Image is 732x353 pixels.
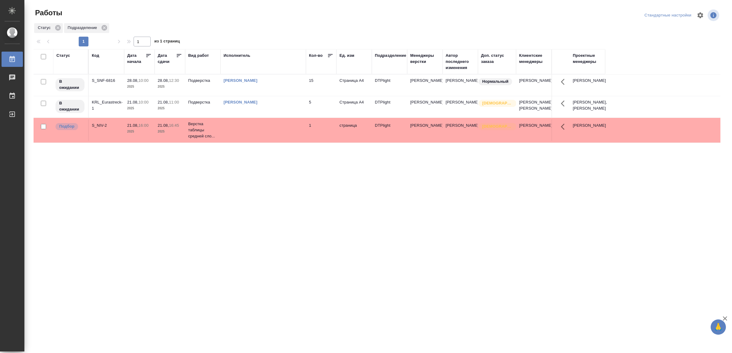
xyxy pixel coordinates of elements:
[443,119,478,141] td: [PERSON_NAME]
[557,119,572,134] button: Здесь прячутся важные кнопки
[309,53,323,59] div: Кол-во
[443,96,478,118] td: [PERSON_NAME]
[224,78,257,83] a: [PERSON_NAME]
[188,121,217,139] p: Верстка таблицы средней сло...
[127,129,152,135] p: 2025
[127,100,138,104] p: 21.08,
[372,75,407,96] td: DTPlight
[375,53,406,59] div: Подразделение
[68,25,99,31] p: Подразделение
[127,84,152,90] p: 2025
[573,99,602,111] p: [PERSON_NAME], [PERSON_NAME]
[127,53,145,65] div: Дата начала
[713,321,723,333] span: 🙏
[410,78,440,84] p: [PERSON_NAME]
[158,129,182,135] p: 2025
[127,105,152,111] p: 2025
[38,25,53,31] p: Статус
[59,123,74,129] p: Подбор
[570,75,605,96] td: [PERSON_NAME]
[138,78,149,83] p: 10:00
[59,78,81,91] p: В ожидании
[92,53,99,59] div: Код
[481,53,513,65] div: Доп. статус заказа
[158,84,182,90] p: 2025
[306,75,336,96] td: 15
[92,99,121,111] div: KRL_Eurastreck-1
[169,78,179,83] p: 12:30
[643,11,693,20] div: split button
[92,122,121,129] div: S_NIV-2
[557,96,572,111] button: Здесь прячутся важные кнопки
[306,96,336,118] td: 5
[158,78,169,83] p: 28.08,
[224,53,250,59] div: Исполнитель
[64,23,109,33] div: Подразделение
[158,123,169,128] p: 21.08,
[188,53,209,59] div: Вид работ
[482,123,513,129] p: [DEMOGRAPHIC_DATA]
[372,119,407,141] td: DTPlight
[339,53,354,59] div: Ед. изм
[372,96,407,118] td: DTPlight
[34,23,63,33] div: Статус
[557,75,572,89] button: Здесь прячутся важные кнопки
[410,53,440,65] div: Менеджеры верстки
[154,38,180,46] span: из 1 страниц
[169,100,179,104] p: 11:00
[516,119,551,141] td: [PERSON_NAME]
[138,100,149,104] p: 10:00
[519,53,548,65] div: Клиентские менеджеры
[55,78,85,92] div: Исполнитель назначен, приступать к работе пока рано
[482,100,513,106] p: [DEMOGRAPHIC_DATA]
[92,78,121,84] div: S_SNF-6816
[336,96,372,118] td: Страница А4
[693,8,708,23] span: Настроить таблицу
[482,78,508,85] p: Нормальный
[138,123,149,128] p: 16:00
[55,99,85,114] div: Исполнитель назначен, приступать к работе пока рано
[56,53,70,59] div: Статус
[34,8,62,18] span: Работы
[306,119,336,141] td: 1
[410,122,440,129] p: [PERSON_NAME]
[127,123,138,128] p: 21.08,
[127,78,138,83] p: 28.08,
[570,119,605,141] td: [PERSON_NAME]
[708,9,720,21] span: Посмотреть информацию
[446,53,475,71] div: Автор последнего изменения
[169,123,179,128] p: 16:45
[188,99,217,105] p: Подверстка
[158,105,182,111] p: 2025
[158,53,176,65] div: Дата сдачи
[410,99,440,105] p: [PERSON_NAME]
[516,96,551,118] td: [PERSON_NAME], [PERSON_NAME]
[158,100,169,104] p: 21.08,
[55,122,85,131] div: Можно подбирать исполнителей
[443,75,478,96] td: [PERSON_NAME]
[336,75,372,96] td: Страница А4
[188,78,217,84] p: Подверстка
[59,100,81,112] p: В ожидании
[711,319,726,335] button: 🙏
[516,75,551,96] td: [PERSON_NAME]
[224,100,257,104] a: [PERSON_NAME]
[573,53,602,65] div: Проектные менеджеры
[336,119,372,141] td: страница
